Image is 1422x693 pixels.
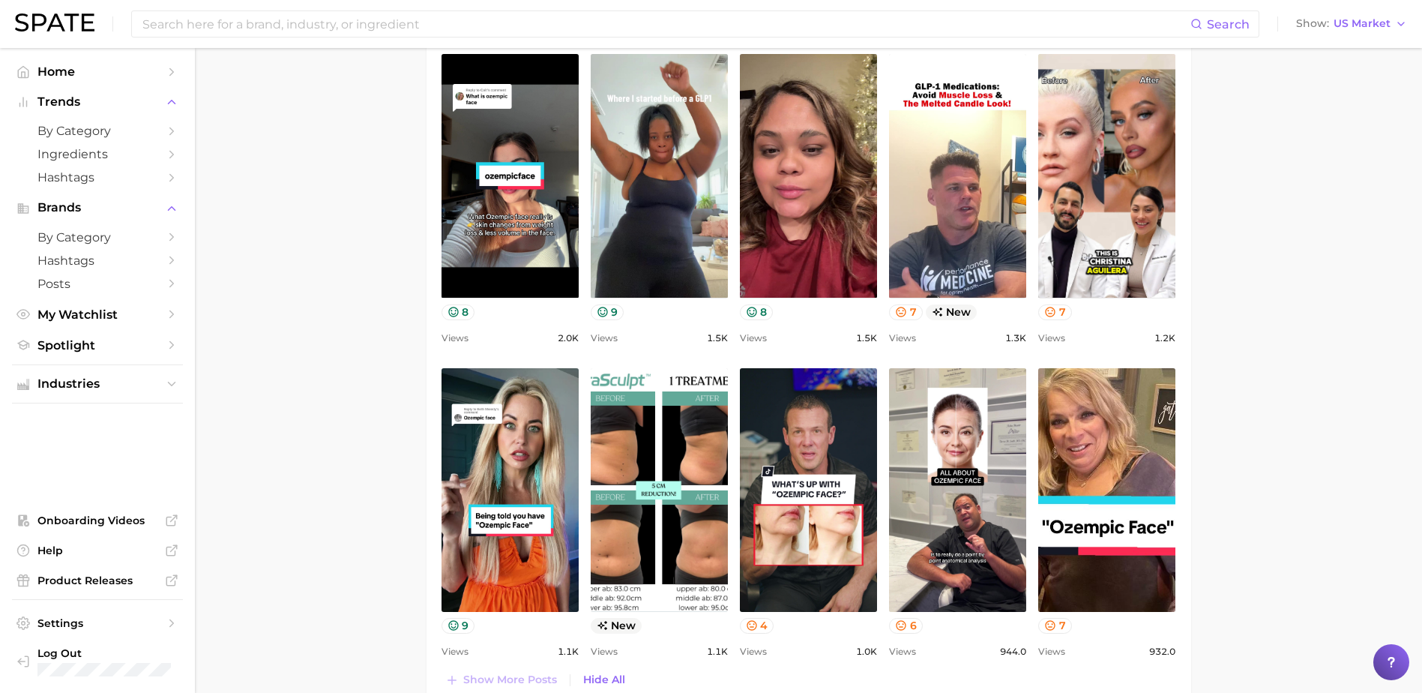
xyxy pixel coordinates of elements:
[1038,618,1072,634] button: 7
[856,329,877,347] span: 1.5k
[12,509,183,532] a: Onboarding Videos
[926,304,977,320] span: new
[37,124,157,138] span: by Category
[1292,14,1411,34] button: ShowUS Market
[1296,19,1329,28] span: Show
[37,64,157,79] span: Home
[37,338,157,352] span: Spotlight
[37,230,157,244] span: by Category
[740,618,774,634] button: 4
[1334,19,1391,28] span: US Market
[37,646,171,660] span: Log Out
[12,119,183,142] a: by Category
[37,277,157,291] span: Posts
[12,60,183,83] a: Home
[583,673,625,686] span: Hide All
[37,307,157,322] span: My Watchlist
[37,170,157,184] span: Hashtags
[740,643,767,661] span: Views
[37,514,157,527] span: Onboarding Videos
[442,643,469,661] span: Views
[12,539,183,562] a: Help
[12,303,183,326] a: My Watchlist
[558,329,579,347] span: 2.0k
[442,304,475,320] button: 8
[591,618,642,634] span: new
[12,642,183,681] a: Log out. Currently logged in with e-mail SLong@ulta.com.
[591,643,618,661] span: Views
[37,616,157,630] span: Settings
[442,670,561,691] button: Show more posts
[889,618,923,634] button: 6
[37,201,157,214] span: Brands
[1154,329,1175,347] span: 1.2k
[558,643,579,661] span: 1.1k
[15,13,94,31] img: SPATE
[37,544,157,557] span: Help
[442,329,469,347] span: Views
[37,95,157,109] span: Trends
[740,304,774,320] button: 8
[1005,329,1026,347] span: 1.3k
[707,329,728,347] span: 1.5k
[889,643,916,661] span: Views
[12,142,183,166] a: Ingredients
[1207,17,1250,31] span: Search
[889,304,923,320] button: 7
[1038,329,1065,347] span: Views
[1000,643,1026,661] span: 944.0
[12,569,183,592] a: Product Releases
[37,147,157,161] span: Ingredients
[707,643,728,661] span: 1.1k
[37,377,157,391] span: Industries
[12,249,183,272] a: Hashtags
[12,91,183,113] button: Trends
[12,334,183,357] a: Spotlight
[1038,643,1065,661] span: Views
[37,253,157,268] span: Hashtags
[141,11,1190,37] input: Search here for a brand, industry, or ingredient
[856,643,877,661] span: 1.0k
[12,373,183,395] button: Industries
[12,612,183,634] a: Settings
[579,670,629,690] button: Hide All
[12,196,183,219] button: Brands
[1149,643,1175,661] span: 932.0
[37,574,157,587] span: Product Releases
[1038,304,1072,320] button: 7
[442,618,475,634] button: 9
[12,272,183,295] a: Posts
[889,329,916,347] span: Views
[12,226,183,249] a: by Category
[12,166,183,189] a: Hashtags
[591,304,624,320] button: 9
[463,673,557,686] span: Show more posts
[591,329,618,347] span: Views
[740,329,767,347] span: Views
